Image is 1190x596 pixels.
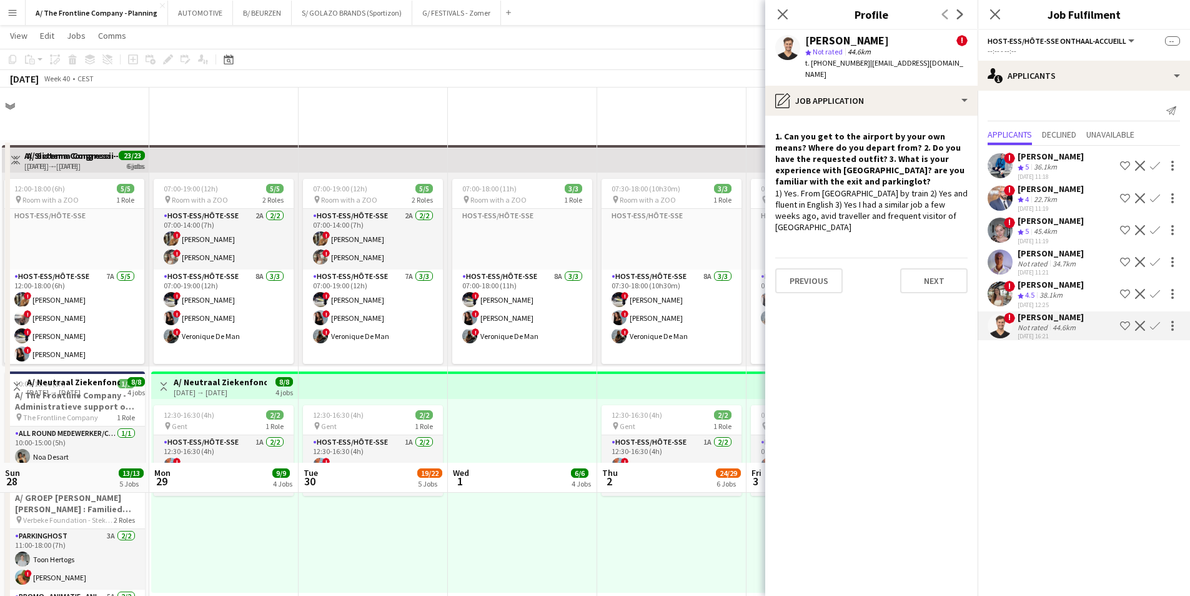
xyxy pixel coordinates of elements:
[275,377,293,386] span: 8/8
[27,388,120,397] div: [DATE] → [DATE]
[5,371,145,469] div: 10:00-15:00 (5h)1/1A/ The Frontline Company - Administratieve support op TFC Kantoor The Frontlin...
[173,310,181,318] span: !
[415,410,433,420] span: 2/2
[751,270,891,385] app-card-role: Host-ess/Hôte-sse8A2/208:30-14:30 (6h)![PERSON_NAME]!Veronique De Man
[313,184,367,193] span: 07:00-19:00 (12h)
[173,458,181,465] span: !
[303,270,443,385] app-card-role: Host-ess/Hôte-sse7A3/307:00-19:00 (12h)![PERSON_NAME]![PERSON_NAME]!Veronique De Man
[24,328,31,336] span: !
[22,195,79,205] span: Room with a ZOO
[1031,226,1059,237] div: 45.4km
[302,474,318,488] span: 30
[1004,281,1015,292] span: !
[716,468,741,478] span: 24/29
[272,468,290,478] span: 9/9
[26,1,168,25] button: A/ The Frontline Company - Planning
[1050,323,1078,332] div: 44.6km
[1018,311,1084,323] div: [PERSON_NAME]
[322,231,330,239] span: !
[119,468,144,478] span: 13/13
[233,1,292,25] button: B/ BEURZEN
[775,268,843,293] button: Previous
[412,1,501,25] button: G/ FESTIVALS - Zomer
[602,405,741,496] app-job-card: 12:30-16:30 (4h)2/2 Gent1 RoleHost-ess/Hôte-sse1A2/212:30-16:30 (4h)![PERSON_NAME]![PERSON_NAME]
[713,422,731,431] span: 1 Role
[93,28,131,44] a: Comms
[172,195,228,205] span: Room with a ZOO
[5,28,32,44] a: View
[713,195,731,205] span: 1 Role
[1018,183,1084,194] div: [PERSON_NAME]
[602,467,618,478] span: Thu
[1004,153,1015,164] span: !
[5,467,20,478] span: Sun
[1018,323,1050,332] div: Not rated
[602,270,741,385] app-card-role: Host-ess/Hôte-sse8A3/307:30-18:00 (10h30m)![PERSON_NAME]![PERSON_NAME]!Veronique De Man
[805,58,963,79] span: | [EMAIL_ADDRESS][DOMAIN_NAME]
[988,130,1032,139] span: Applicants
[98,30,126,41] span: Comms
[265,422,284,431] span: 1 Role
[978,61,1190,91] div: Applicants
[27,376,120,388] h3: A/ Neutraal Ziekenfonds Vlaanderen (NZVL) - [GEOGRAPHIC_DATA] - 29-30/09+02-03/10
[303,209,443,270] app-card-role: Host-ess/Hôte-sse2A2/207:00-14:00 (7h)![PERSON_NAME]![PERSON_NAME]
[4,179,144,364] div: 12:00-18:00 (6h)5/5 Room with a ZOO1 RoleHost-ess/Hôte-sseHost-ess/Hôte-sse7A5/512:00-18:00 (6h)!...
[765,6,978,23] h3: Profile
[262,195,284,205] span: 2 Roles
[805,58,870,68] span: t. [PHONE_NUMBER]
[988,36,1126,46] span: Host-ess/Hôte-sse Onthaal-Accueill
[24,570,32,577] span: !
[1025,194,1029,204] span: 4
[1018,301,1084,309] div: [DATE] 12:25
[900,268,968,293] button: Next
[164,184,218,193] span: 07:00-19:00 (12h)
[805,35,889,46] div: [PERSON_NAME]
[24,310,31,318] span: !
[565,184,582,193] span: 3/3
[418,479,442,488] div: 5 Jobs
[14,184,65,193] span: 12:00-18:00 (6h)
[174,376,267,388] h3: A/ Neutraal Ziekenfonds Vlaanderen (NZVL) - [GEOGRAPHIC_DATA] - 29-30/09+02-03/10
[621,328,628,336] span: !
[303,405,443,496] app-job-card: 12:30-16:30 (4h)2/2 Gent1 RoleHost-ess/Hôte-sse1A2/212:30-16:30 (4h)![PERSON_NAME]![PERSON_NAME]
[117,184,134,193] span: 5/5
[313,410,364,420] span: 12:30-16:30 (4h)
[1042,130,1076,139] span: Declined
[612,184,680,193] span: 07:30-18:00 (10h30m)
[154,179,294,364] app-job-card: 07:00-19:00 (12h)5/5 Room with a ZOO2 RolesHost-ess/Hôte-sse2A2/207:00-14:00 (7h)![PERSON_NAME]![...
[1018,173,1084,181] div: [DATE] 11:18
[775,188,968,233] div: 1) Yes. From [GEOGRAPHIC_DATA] by train 2) Yes and fluent in English 3) Yes I had a similar job a...
[472,292,479,300] span: !
[119,479,143,488] div: 5 Jobs
[415,422,433,431] span: 1 Role
[322,310,330,318] span: !
[572,479,591,488] div: 4 Jobs
[77,74,94,83] div: CEST
[620,422,635,431] span: Gent
[775,131,968,188] h4: 1. Can you get to the airport by your own means? Where do you depart from? 2. Do you have the req...
[321,195,377,205] span: Room with a ZOO
[1018,268,1084,276] div: [DATE] 11:21
[714,184,731,193] span: 3/3
[612,410,662,420] span: 12:30-16:30 (4h)
[452,270,592,385] app-card-role: Host-ess/Hôte-sse8A3/307:00-18:00 (11h)![PERSON_NAME]![PERSON_NAME]!Veronique De Man
[1050,259,1078,268] div: 34.7km
[472,310,479,318] span: !
[322,328,330,336] span: !
[620,195,676,205] span: Room with a ZOO
[472,328,479,336] span: !
[714,410,731,420] span: 2/2
[751,179,891,364] div: 08:30-14:30 (6h)2/2 Room with a ZOO1 RoleHost-ess/Hôte-sseHost-ess/Hôte-sse8A2/208:30-14:30 (6h)!...
[845,47,873,56] span: 44.6km
[27,161,120,171] div: [DATE] → [DATE]
[322,458,330,465] span: !
[303,179,443,364] app-job-card: 07:00-19:00 (12h)5/5 Room with a ZOO2 RolesHost-ess/Hôte-sse2A2/207:00-14:00 (7h)![PERSON_NAME]![...
[621,310,628,318] span: !
[761,184,811,193] span: 08:30-14:30 (6h)
[751,405,891,496] app-job-card: 08:00-12:00 (4h)2/2 Gent1 RoleHost-ess/Hôte-sse1A2/208:00-12:00 (4h)![PERSON_NAME]![PERSON_NAME]
[751,467,761,478] span: Fri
